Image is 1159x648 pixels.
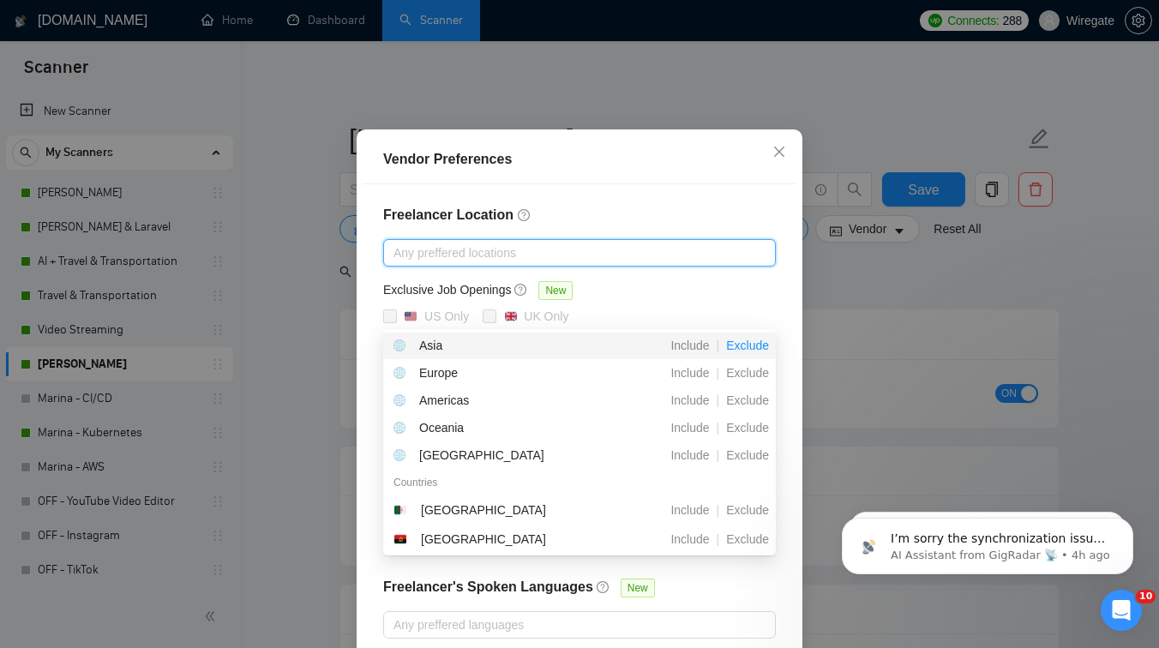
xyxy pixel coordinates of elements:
div: US Only [424,307,469,326]
span: | [717,339,720,352]
div: Americas [419,391,469,410]
button: Close [756,129,802,176]
span: Exclude [719,366,776,380]
h5: Exclusive Job Openings [383,280,511,299]
span: | [717,503,720,517]
span: Exclude [719,393,776,407]
span: Include [664,366,716,380]
span: 10 [1136,590,1156,603]
span: Include [664,503,716,517]
span: question-circle [597,580,610,594]
iframe: Intercom notifications message [816,482,1159,602]
span: global [393,394,405,406]
div: [GEOGRAPHIC_DATA] [421,501,546,519]
span: global [393,422,405,434]
h4: Freelancer Location [383,205,776,225]
span: | [717,532,720,546]
span: Include [664,339,716,352]
span: global [393,449,405,461]
div: Europe [419,363,458,382]
span: New [538,281,573,300]
span: | [717,421,720,435]
span: New [621,579,655,597]
span: | [717,448,720,462]
img: 🇬🇧 [505,310,517,322]
span: Exclude [719,503,776,517]
span: Include [664,393,716,407]
span: Include [664,421,716,435]
span: Exclude [719,448,776,462]
div: Vendor Preferences [383,149,776,170]
span: Exclude [719,421,776,435]
img: 🇺🇸 [405,310,417,322]
div: Oceania [419,418,464,437]
span: Exclude [719,532,776,546]
img: 🇦🇴 [394,533,406,545]
div: [GEOGRAPHIC_DATA] [421,530,546,549]
iframe: Intercom live chat [1101,590,1142,631]
span: close [772,145,786,159]
span: global [393,339,405,351]
span: Include [664,532,716,546]
div: Asia [419,336,442,355]
div: [GEOGRAPHIC_DATA] [419,446,544,465]
span: question-circle [518,208,531,222]
span: global [393,367,405,379]
img: 🇩🇿 [394,504,406,516]
div: UK Only [524,307,568,326]
span: Include [664,448,716,462]
span: Exclude [719,339,776,352]
div: Countries [383,469,776,496]
span: question-circle [514,283,528,297]
h4: Freelancer's Spoken Languages [383,577,593,597]
span: | [717,393,720,407]
span: | [717,366,720,380]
